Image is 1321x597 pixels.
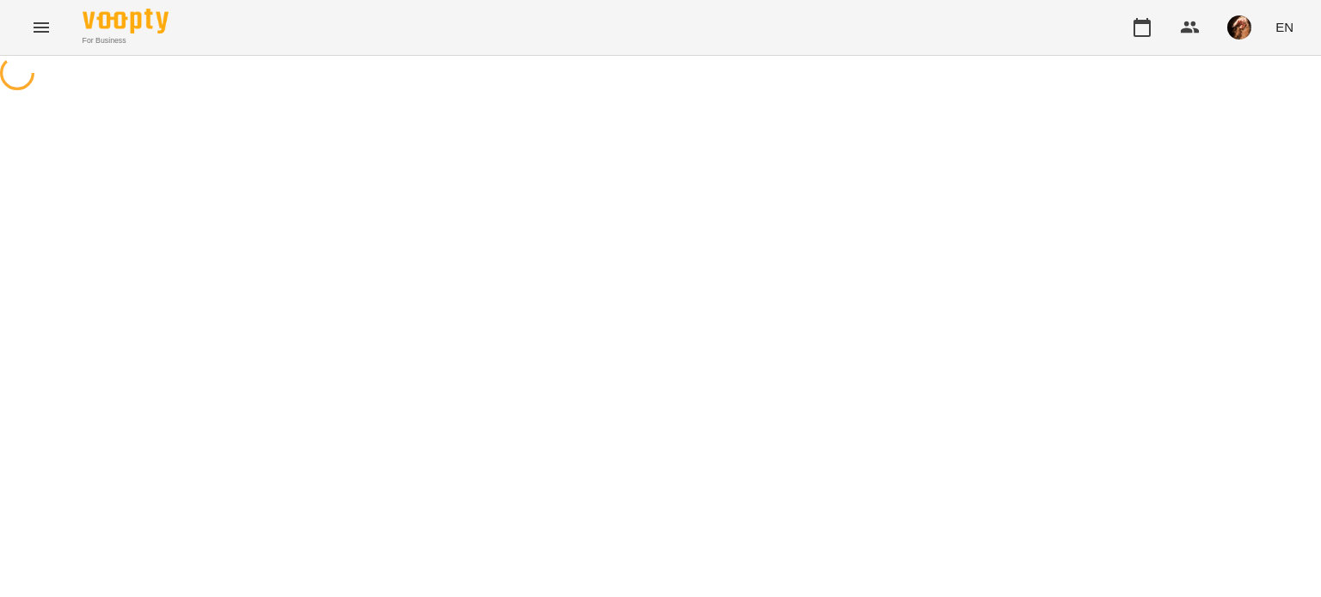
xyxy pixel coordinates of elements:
img: Voopty Logo [83,9,169,34]
span: For Business [83,35,169,46]
img: c8e0f8f11f5ebb5948ff4c20ade7ab01.jpg [1227,15,1251,40]
span: EN [1275,18,1293,36]
button: EN [1269,11,1300,43]
button: Menu [21,7,62,48]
